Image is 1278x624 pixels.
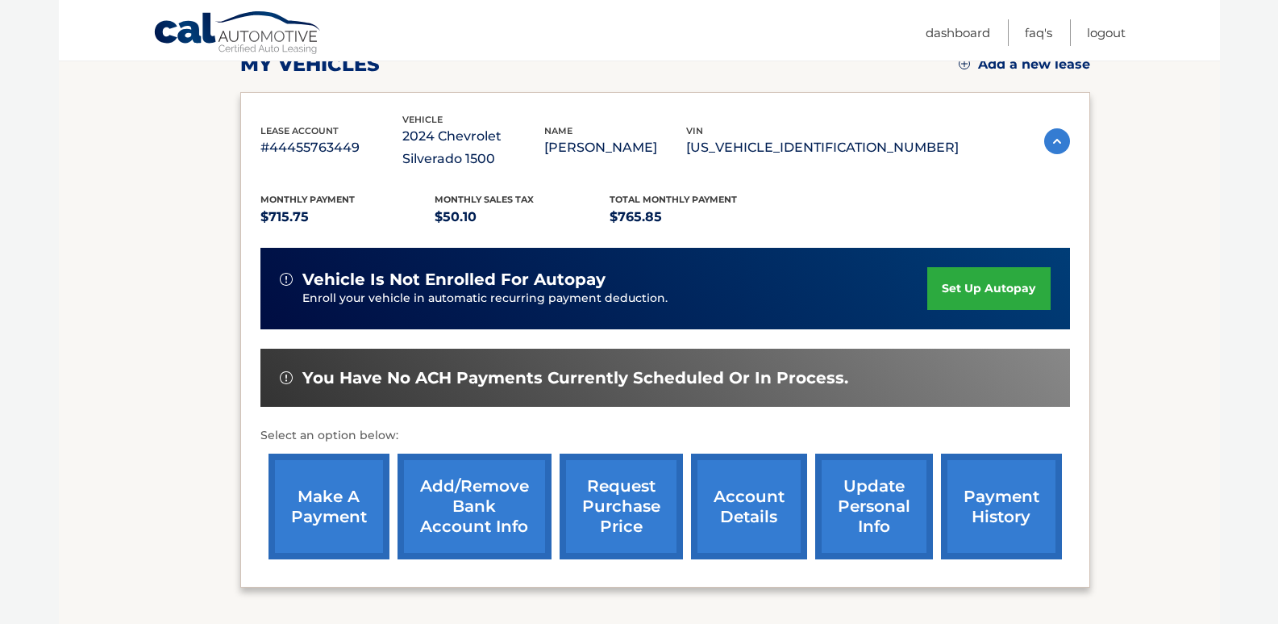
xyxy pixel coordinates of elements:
[302,290,928,308] p: Enroll your vehicle in automatic recurring payment deduction.
[153,10,323,57] a: Cal Automotive
[260,125,339,136] span: lease account
[280,371,293,384] img: alert-white.svg
[435,206,610,228] p: $50.10
[610,194,737,205] span: Total Monthly Payment
[302,270,606,290] span: vehicle is not enrolled for autopay
[686,136,959,159] p: [US_VEHICLE_IDENTIFICATION_NUMBER]
[959,58,970,69] img: add.svg
[815,454,933,559] a: update personal info
[926,19,990,46] a: Dashboard
[1044,128,1070,154] img: accordion-active.svg
[435,194,534,205] span: Monthly sales Tax
[544,136,686,159] p: [PERSON_NAME]
[927,267,1050,310] a: set up autopay
[402,114,443,125] span: vehicle
[260,206,435,228] p: $715.75
[610,206,785,228] p: $765.85
[269,454,389,559] a: make a payment
[260,426,1070,446] p: Select an option below:
[959,57,1090,73] a: Add a new lease
[260,136,402,159] p: #44455763449
[260,194,355,205] span: Monthly Payment
[1025,19,1052,46] a: FAQ's
[691,454,807,559] a: account details
[240,52,380,77] h2: my vehicles
[1087,19,1126,46] a: Logout
[398,454,552,559] a: Add/Remove bank account info
[544,125,572,136] span: name
[280,273,293,286] img: alert-white.svg
[302,368,848,388] span: You have no ACH payments currently scheduled or in process.
[686,125,703,136] span: vin
[560,454,683,559] a: request purchase price
[402,125,544,170] p: 2024 Chevrolet Silverado 1500
[941,454,1062,559] a: payment history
